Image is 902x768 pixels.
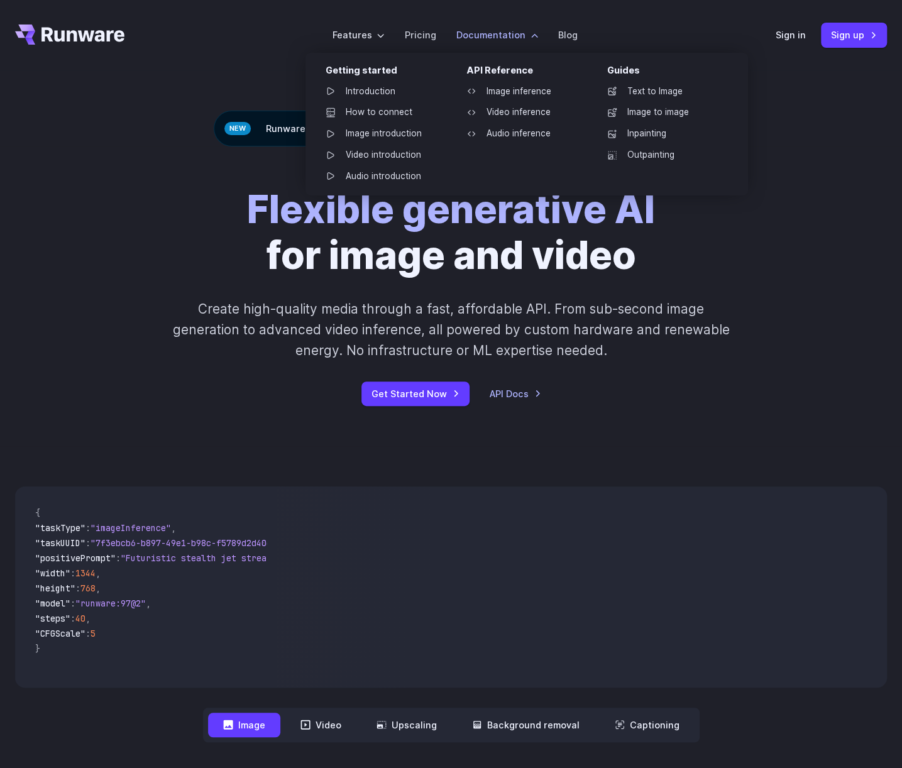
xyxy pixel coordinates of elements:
button: Background removal [457,713,595,737]
a: Image introduction [316,124,446,143]
span: : [70,598,75,609]
span: , [96,568,101,579]
button: Image [208,713,280,737]
button: Video [285,713,356,737]
span: : [70,613,75,624]
span: "Futuristic stealth jet streaking through a neon-lit cityscape with glowing purple exhaust" [121,552,578,564]
a: Sign in [776,28,806,42]
span: : [85,537,91,549]
div: Guides [607,63,728,82]
button: Captioning [600,713,695,737]
span: "width" [35,568,70,579]
a: Sign up [821,23,887,47]
span: "taskType" [35,522,85,534]
span: "runware:97@2" [75,598,146,609]
span: "steps" [35,613,70,624]
div: Runware raises $13M seed funding led by Insight Partners [214,111,688,146]
span: : [75,583,80,594]
a: Introduction [316,82,446,101]
span: "positivePrompt" [35,552,116,564]
span: { [35,507,40,518]
span: : [85,628,91,639]
span: "model" [35,598,70,609]
span: 40 [75,613,85,624]
div: Getting started [326,63,446,82]
a: Video introduction [316,146,446,165]
a: Video inference [456,103,587,122]
a: Audio inference [456,124,587,143]
label: Features [333,28,385,42]
a: API Docs [490,387,541,401]
a: Audio introduction [316,167,446,186]
strong: Flexible generative AI [247,186,655,233]
button: Upscaling [361,713,452,737]
a: Blog [558,28,578,42]
div: API Reference [466,63,587,82]
span: : [116,552,121,564]
h1: for image and video [247,187,655,278]
span: 768 [80,583,96,594]
a: Go to / [15,25,124,45]
span: } [35,643,40,654]
label: Documentation [456,28,538,42]
span: "taskUUID" [35,537,85,549]
p: Create high-quality media through a fast, affordable API. From sub-second image generation to adv... [172,299,730,361]
a: How to connect [316,103,446,122]
span: : [85,522,91,534]
span: "7f3ebcb6-b897-49e1-b98c-f5789d2d40d7" [91,537,282,549]
span: 5 [91,628,96,639]
span: , [171,522,176,534]
span: : [70,568,75,579]
a: Image inference [456,82,587,101]
span: 1344 [75,568,96,579]
a: Outpainting [597,146,728,165]
span: , [85,613,91,624]
span: "height" [35,583,75,594]
a: Inpainting [597,124,728,143]
a: Image to image [597,103,728,122]
span: , [96,583,101,594]
a: Pricing [405,28,436,42]
a: Text to Image [597,82,728,101]
a: Get Started Now [361,381,470,406]
span: "imageInference" [91,522,171,534]
span: "CFGScale" [35,628,85,639]
span: , [146,598,151,609]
